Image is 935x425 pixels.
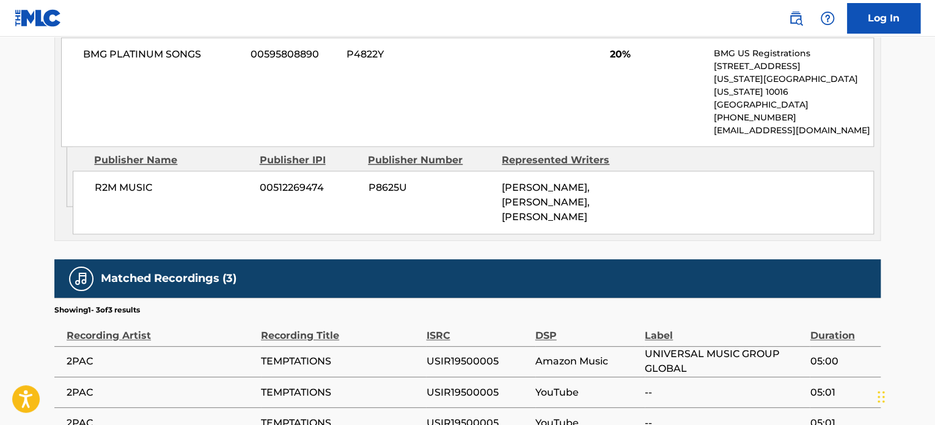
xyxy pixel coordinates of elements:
div: Publisher IPI [259,153,359,168]
span: P4822Y [346,47,465,62]
span: 05:01 [810,385,875,399]
span: R2M MUSIC [95,180,251,195]
span: [PERSON_NAME], [PERSON_NAME], [PERSON_NAME] [502,182,590,223]
span: UNIVERSAL MUSIC GROUP GLOBAL [645,347,804,376]
h5: Matched Recordings (3) [101,272,237,286]
div: Publisher Number [368,153,493,168]
span: Amazon Music [535,354,639,369]
span: 00512269474 [260,180,359,195]
p: [EMAIL_ADDRESS][DOMAIN_NAME] [714,124,873,137]
p: [GEOGRAPHIC_DATA] [714,98,873,111]
div: Help [815,6,840,31]
span: TEMPTATIONS [261,385,420,399]
img: help [820,11,835,26]
span: TEMPTATIONS [261,354,420,369]
span: 05:00 [810,354,875,369]
p: BMG US Registrations [714,47,873,60]
iframe: Chat Widget [874,366,935,425]
div: Label [645,316,804,343]
div: Publisher Name [94,153,250,168]
a: Log In [847,3,920,34]
img: search [788,11,803,26]
span: USIR19500005 [426,354,529,369]
span: USIR19500005 [426,385,529,399]
p: [PHONE_NUMBER] [714,111,873,124]
p: [STREET_ADDRESS] [714,60,873,73]
span: 00595808890 [251,47,337,62]
img: MLC Logo [15,9,62,27]
a: Public Search [783,6,808,31]
div: Duration [810,316,875,343]
span: -- [645,385,804,399]
span: BMG PLATINUM SONGS [83,47,241,62]
p: Showing 1 - 3 of 3 results [54,305,140,316]
div: ISRC [426,316,529,343]
span: YouTube [535,385,639,399]
p: [US_STATE][GEOGRAPHIC_DATA][US_STATE] 10016 [714,73,873,98]
span: 20% [610,47,705,62]
div: Recording Title [261,316,420,343]
span: P8625U [368,180,493,195]
span: 2PAC [67,385,255,399]
span: 2PAC [67,354,255,369]
div: Drag [878,379,885,415]
div: DSP [535,316,639,343]
div: Represented Writers [502,153,626,168]
div: Recording Artist [67,316,255,343]
img: Matched Recordings [74,272,89,286]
